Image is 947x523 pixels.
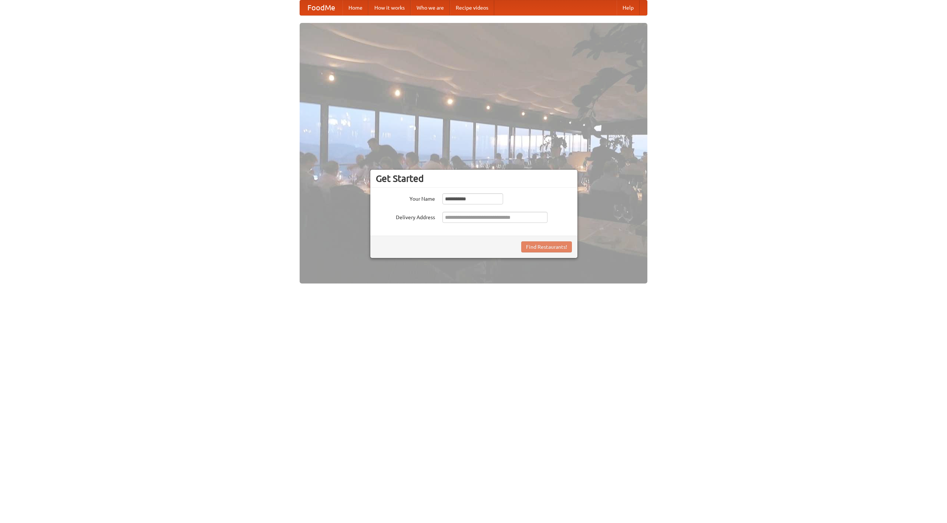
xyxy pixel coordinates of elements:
h3: Get Started [376,173,572,184]
a: Who we are [411,0,450,15]
a: FoodMe [300,0,343,15]
a: Help [617,0,640,15]
a: Recipe videos [450,0,494,15]
button: Find Restaurants! [521,241,572,252]
label: Your Name [376,193,435,203]
a: How it works [368,0,411,15]
label: Delivery Address [376,212,435,221]
a: Home [343,0,368,15]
